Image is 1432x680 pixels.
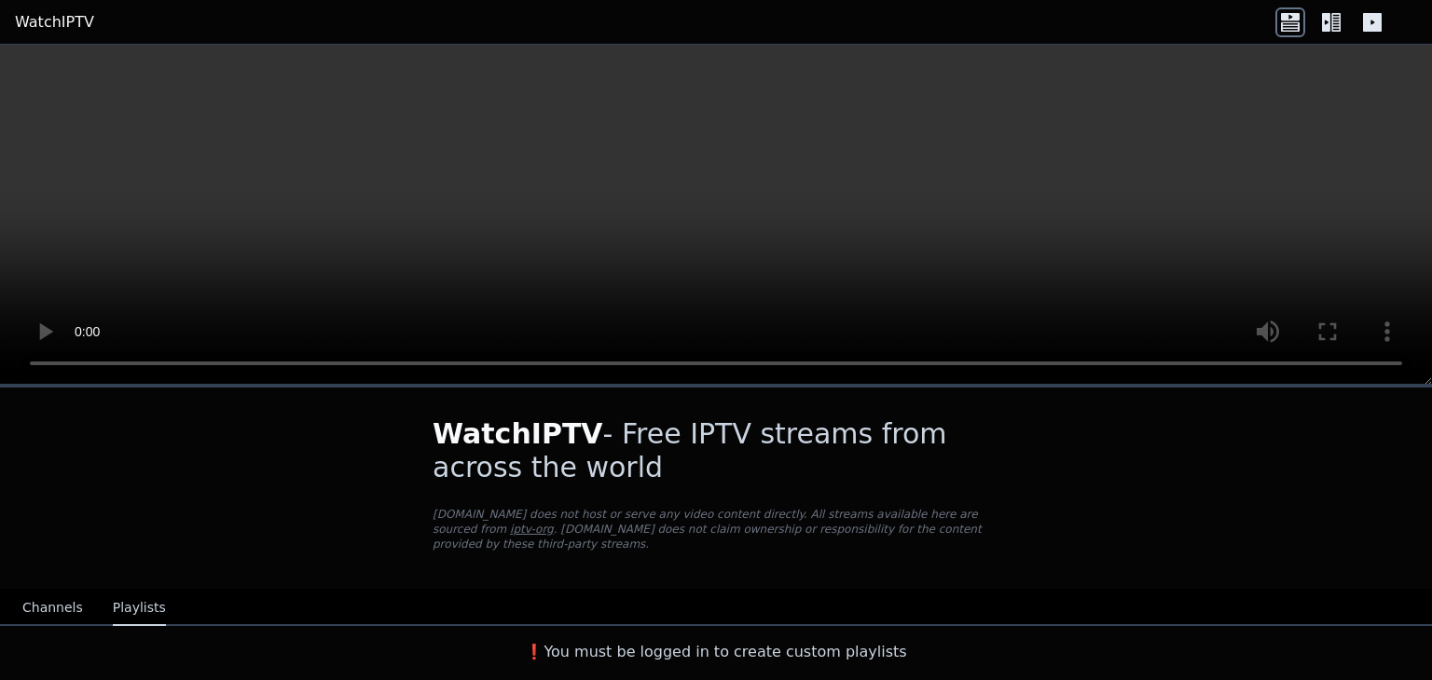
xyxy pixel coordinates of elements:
h3: ❗️You must be logged in to create custom playlists [403,641,1029,663]
p: [DOMAIN_NAME] does not host or serve any video content directly. All streams available here are s... [433,507,999,551]
a: iptv-org [510,523,554,536]
button: Channels [22,591,83,626]
a: WatchIPTV [15,11,94,34]
h1: - Free IPTV streams from across the world [433,417,999,484]
button: Playlists [113,591,166,626]
span: WatchIPTV [433,417,603,450]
